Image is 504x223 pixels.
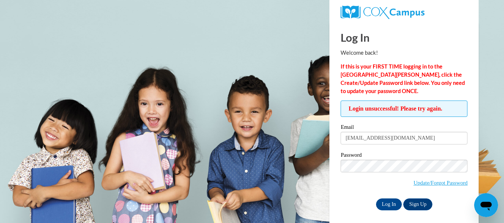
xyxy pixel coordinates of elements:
[341,49,467,57] p: Welcome back!
[413,180,467,186] a: Update/Forgot Password
[341,30,467,45] h1: Log In
[341,6,467,19] a: COX Campus
[403,198,432,210] a: Sign Up
[376,198,402,210] input: Log In
[341,101,467,117] span: Login unsuccessful! Please try again.
[341,6,424,19] img: COX Campus
[341,63,465,94] strong: If this is your FIRST TIME logging in to the [GEOGRAPHIC_DATA][PERSON_NAME], click the Create/Upd...
[341,124,467,132] label: Email
[341,152,467,160] label: Password
[474,193,498,217] iframe: Button to launch messaging window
